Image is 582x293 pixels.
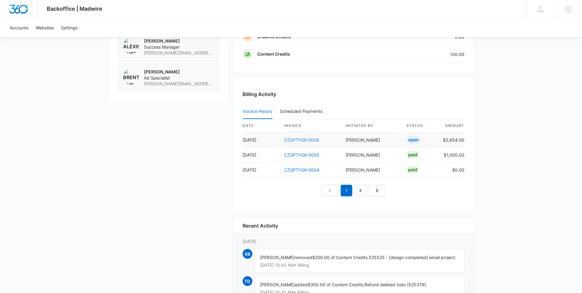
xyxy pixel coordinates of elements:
[341,162,401,177] td: [PERSON_NAME]
[32,18,57,37] a: Websites
[369,185,385,196] a: Next Page
[243,222,278,229] h6: Recent Activity
[243,91,464,98] h3: Billing Activity
[123,69,139,85] img: Brent Avila
[260,263,459,267] p: [DATE] 10:42 AM • Billing
[16,35,21,40] img: tab_domain_overview_orange.svg
[61,35,66,40] img: tab_keywords_by_traffic_grey.svg
[369,255,456,260] span: 525525 - [design completed] email project.
[17,10,30,15] div: v 4.0.25
[406,136,421,143] div: Open
[260,282,295,287] span: [PERSON_NAME]
[243,249,252,259] span: KB
[400,46,464,63] td: 100.00
[68,36,103,40] div: Keywords by Traffic
[144,38,214,44] p: [PERSON_NAME]
[341,119,401,132] th: Initiated By
[406,166,419,173] div: Paid
[280,109,325,113] div: Scheduled Payments
[260,255,295,260] span: [PERSON_NAME]
[308,282,364,287] span: $300.00 of Content Credits.
[10,16,15,21] img: website_grey.svg
[401,119,438,132] th: status
[144,75,214,81] span: Ad Specialist
[257,51,290,57] p: Content Credits
[144,69,214,75] p: [PERSON_NAME]
[322,185,385,196] nav: Pagination
[284,167,319,172] a: CZGPTYGK-0004
[243,132,279,147] td: [DATE]
[355,185,366,196] a: Page 2
[341,185,352,196] em: 1
[243,104,273,119] button: Invoice History
[243,147,279,162] td: [DATE]
[438,119,464,132] th: amount
[341,132,401,147] td: [PERSON_NAME]
[295,255,312,260] span: removed
[243,276,252,286] span: TD
[47,6,102,12] span: Backoffice | Madwire
[364,282,427,287] span: Refund deleted todo (525379).
[6,18,32,37] a: Accounts
[23,36,55,40] div: Domain Overview
[438,147,464,162] td: $1,000.00
[144,50,214,56] span: [PERSON_NAME][EMAIL_ADDRESS][DOMAIN_NAME]
[144,44,214,50] span: Success Manager
[10,10,15,15] img: logo_orange.svg
[57,18,81,37] a: Settings
[279,119,341,132] th: invoice
[284,137,319,143] a: CZGPTYGK-0006
[312,255,369,260] span: $200.00 of Content Credits.
[123,38,139,54] img: Alexis Austere
[341,147,401,162] td: [PERSON_NAME]
[438,132,464,147] td: $2,654.00
[438,162,464,177] td: $0.00
[406,151,419,158] div: Paid
[243,119,279,132] th: date
[16,16,67,21] div: Domain: [DOMAIN_NAME]
[295,282,308,287] span: added
[243,238,464,245] p: [DATE]
[243,162,279,177] td: [DATE]
[144,81,214,87] span: [PERSON_NAME][EMAIL_ADDRESS][PERSON_NAME][DOMAIN_NAME]
[284,152,319,158] a: CZGPTYGK-0005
